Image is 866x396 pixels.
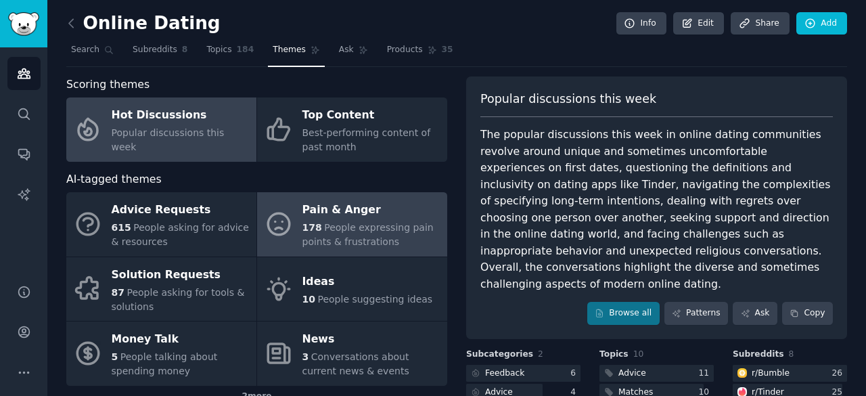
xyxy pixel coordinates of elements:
span: Ask [339,44,354,56]
span: People asking for tools & solutions [112,287,245,312]
span: Themes [273,44,306,56]
div: Solution Requests [112,264,250,286]
a: Money Talk5People talking about spending money [66,322,256,386]
span: Search [71,44,99,56]
span: People talking about spending money [112,351,218,376]
a: Browse all [587,302,660,325]
div: Advice Requests [112,200,250,221]
div: Money Talk [112,329,250,351]
span: Subreddits [733,349,784,361]
a: Ask [733,302,777,325]
a: News3Conversations about current news & events [257,322,447,386]
div: 11 [698,368,714,380]
span: Popular discussions this week [112,127,225,152]
span: 10 [302,294,315,305]
div: 6 [570,368,580,380]
img: Bumble [737,368,747,378]
div: The popular discussions this week in online dating communities revolve around unique and sometime... [480,127,833,292]
a: Subreddits8 [128,39,192,67]
a: Themes [268,39,325,67]
a: Bumbler/Bumble26 [733,365,847,382]
a: Solution Requests87People asking for tools & solutions [66,257,256,322]
span: AI-tagged themes [66,171,162,188]
div: Top Content [302,105,440,127]
a: Products35 [382,39,458,67]
button: Copy [782,302,833,325]
div: Ideas [302,271,433,293]
div: Advice [618,368,646,380]
a: Search [66,39,118,67]
span: 184 [237,44,254,56]
span: 3 [302,351,309,362]
a: Patterns [664,302,728,325]
a: Ask [334,39,373,67]
div: r/ Bumble [752,368,790,380]
h2: Online Dating [66,13,221,35]
div: 26 [831,368,847,380]
a: Info [616,12,666,35]
span: 35 [442,44,453,56]
span: 2 [538,349,543,359]
span: Conversations about current news & events [302,351,409,376]
span: Products [387,44,423,56]
a: Advice11 [599,365,714,382]
span: Subreddits [133,44,177,56]
a: Topics184 [202,39,258,67]
span: Scoring themes [66,76,150,93]
img: GummySearch logo [8,12,39,36]
div: Feedback [485,368,524,380]
span: Best-performing content of past month [302,127,431,152]
a: Pain & Anger178People expressing pain points & frustrations [257,192,447,257]
span: People asking for advice & resources [112,222,249,247]
span: Popular discussions this week [480,91,656,108]
span: 178 [302,222,322,233]
span: 8 [789,349,794,359]
a: Top ContentBest-performing content of past month [257,97,447,162]
span: 8 [182,44,188,56]
span: People expressing pain points & frustrations [302,222,434,247]
a: Share [731,12,789,35]
span: Topics [206,44,231,56]
a: Advice Requests615People asking for advice & resources [66,192,256,257]
span: Subcategories [466,349,533,361]
span: Topics [599,349,629,361]
span: 87 [112,287,124,298]
span: 5 [112,351,118,362]
span: People suggesting ideas [317,294,432,305]
div: Hot Discussions [112,105,250,127]
span: 615 [112,222,131,233]
a: Feedback6 [466,365,580,382]
div: Pain & Anger [302,200,440,221]
div: News [302,329,440,351]
span: 10 [633,349,644,359]
a: Ideas10People suggesting ideas [257,257,447,322]
a: Edit [673,12,724,35]
a: Add [796,12,847,35]
a: Hot DiscussionsPopular discussions this week [66,97,256,162]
